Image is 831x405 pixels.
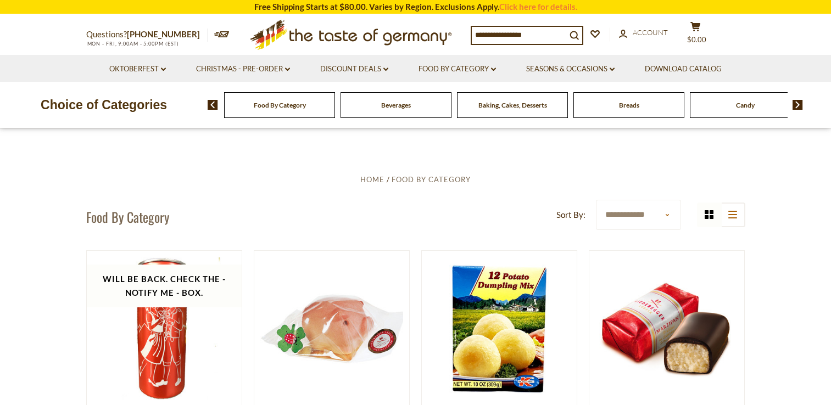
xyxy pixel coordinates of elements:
[679,21,712,49] button: $0.00
[687,35,706,44] span: $0.00
[320,63,388,75] a: Discount Deals
[619,27,668,39] a: Account
[208,100,218,110] img: previous arrow
[478,101,547,109] a: Baking, Cakes, Desserts
[556,208,585,222] label: Sort By:
[645,63,722,75] a: Download Catalog
[419,63,496,75] a: Food By Category
[619,101,639,109] a: Breads
[499,2,577,12] a: Click here for details.
[360,175,384,184] a: Home
[254,101,306,109] a: Food By Category
[526,63,615,75] a: Seasons & Occasions
[381,101,411,109] a: Beverages
[86,27,208,42] p: Questions?
[109,63,166,75] a: Oktoberfest
[589,271,745,386] img: Niederegger "Classics Petit" Dark Chocolate Covered Marzipan Loaf, 15g
[633,28,668,37] span: Account
[392,175,471,184] a: Food By Category
[86,209,169,225] h1: Food By Category
[793,100,803,110] img: next arrow
[127,29,200,39] a: [PHONE_NUMBER]
[736,101,755,109] a: Candy
[86,41,180,47] span: MON - FRI, 9:00AM - 5:00PM (EST)
[196,63,290,75] a: Christmas - PRE-ORDER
